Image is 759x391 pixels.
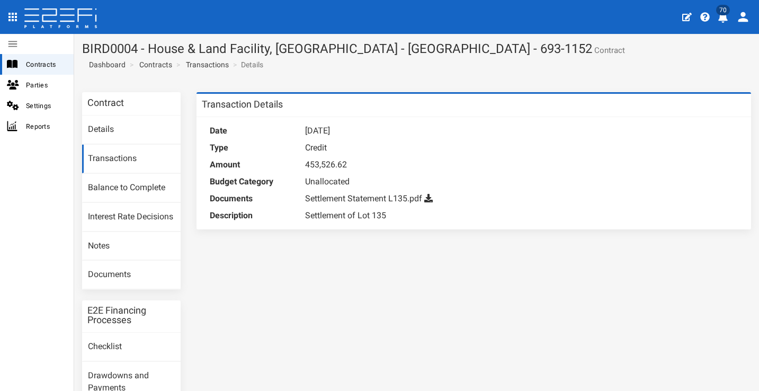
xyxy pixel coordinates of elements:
a: Dashboard [85,59,126,70]
dt: Date [210,122,294,139]
dd: Unallocated [305,173,557,190]
span: Parties [26,79,65,91]
h1: BIRD0004 - House & Land Facility, [GEOGRAPHIC_DATA] - [GEOGRAPHIC_DATA] - 693-1152 [82,42,751,56]
dd: [DATE] [305,122,557,139]
h3: Transaction Details [202,100,283,109]
dt: Amount [210,156,294,173]
span: Reports [26,120,65,132]
dt: Budget Category [210,173,294,190]
dd: Settlement of Lot 135 [305,207,557,224]
dt: Type [210,139,294,156]
a: Balance to Complete [82,174,181,202]
dd: 453,526.62 [305,156,557,173]
h3: Contract [87,98,124,108]
a: Contracts [139,59,172,70]
dt: Description [210,207,294,224]
li: Details [230,59,263,70]
dd: Credit [305,139,557,156]
a: Documents [82,261,181,289]
dt: Documents [210,190,294,207]
a: Interest Rate Decisions [82,203,181,232]
span: Dashboard [85,60,126,69]
a: Settlement Statement L135.pdf [305,193,422,203]
h3: E2E Financing Processes [87,306,175,325]
a: Details [82,115,181,144]
span: Settings [26,100,65,112]
small: Contract [592,47,625,55]
a: Transactions [82,145,181,173]
a: Checklist [82,333,181,361]
span: Contracts [26,58,65,70]
a: Notes [82,232,181,261]
a: Transactions [186,59,229,70]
